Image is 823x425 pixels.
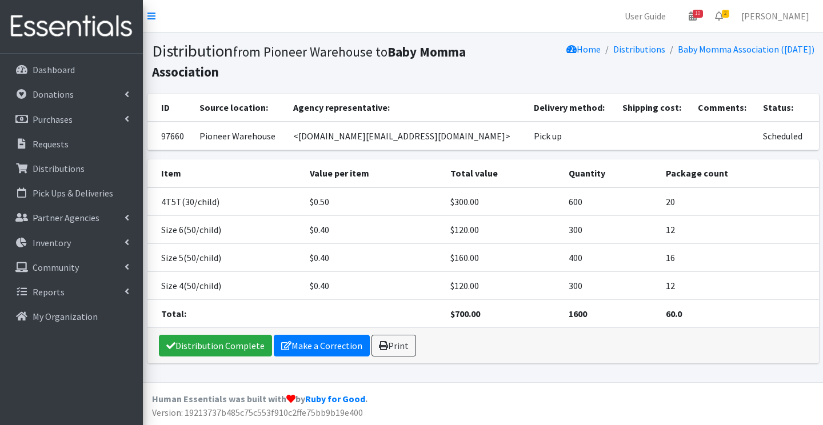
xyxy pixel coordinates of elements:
[756,122,819,150] td: Scheduled
[303,272,444,300] td: $0.40
[303,216,444,244] td: $0.40
[33,262,79,273] p: Community
[161,308,186,319] strong: Total:
[147,122,193,150] td: 97660
[286,94,528,122] th: Agency representative:
[152,41,479,81] h1: Distribution
[5,206,138,229] a: Partner Agencies
[152,43,466,80] small: from Pioneer Warehouse to
[147,216,303,244] td: Size 6(50/child)
[33,64,75,75] p: Dashboard
[303,187,444,216] td: $0.50
[152,407,363,418] span: Version: 19213737b485c75c553f910c2ffe75bb9b19e400
[659,159,819,187] th: Package count
[613,43,665,55] a: Distributions
[659,187,819,216] td: 20
[706,5,732,27] a: 2
[5,7,138,46] img: HumanEssentials
[33,187,113,199] p: Pick Ups & Deliveries
[147,244,303,272] td: Size 5(50/child)
[147,187,303,216] td: 4T5T(30/child)
[33,89,74,100] p: Donations
[274,335,370,356] a: Make a Correction
[147,159,303,187] th: Item
[371,335,416,356] a: Print
[147,94,193,122] th: ID
[444,244,561,272] td: $160.00
[659,272,819,300] td: 12
[691,94,756,122] th: Comments:
[152,43,466,80] b: Baby Momma Association
[527,94,615,122] th: Delivery method:
[33,212,99,223] p: Partner Agencies
[678,43,814,55] a: Baby Momma Association ([DATE])
[5,231,138,254] a: Inventory
[722,10,729,18] span: 2
[33,138,69,150] p: Requests
[286,122,528,150] td: <[DOMAIN_NAME][EMAIL_ADDRESS][DOMAIN_NAME]>
[680,5,706,27] a: 10
[303,159,444,187] th: Value per item
[562,216,659,244] td: 300
[444,272,561,300] td: $120.00
[193,122,286,150] td: Pioneer Warehouse
[5,157,138,180] a: Distributions
[659,244,819,272] td: 16
[444,187,561,216] td: $300.00
[693,10,703,18] span: 10
[562,159,659,187] th: Quantity
[450,308,480,319] strong: $700.00
[444,159,561,187] th: Total value
[5,58,138,81] a: Dashboard
[5,280,138,303] a: Reports
[666,308,682,319] strong: 60.0
[305,393,365,404] a: Ruby for Good
[152,393,367,404] strong: Human Essentials was built with by .
[33,163,85,174] p: Distributions
[5,256,138,279] a: Community
[5,182,138,205] a: Pick Ups & Deliveries
[5,305,138,328] a: My Organization
[159,335,272,356] a: Distribution Complete
[33,311,98,322] p: My Organization
[33,114,73,125] p: Purchases
[303,244,444,272] td: $0.40
[616,94,692,122] th: Shipping cost:
[527,122,615,150] td: Pick up
[562,187,659,216] td: 600
[147,272,303,300] td: Size 4(50/child)
[33,237,71,248] p: Inventory
[616,5,675,27] a: User Guide
[732,5,818,27] a: [PERSON_NAME]
[659,216,819,244] td: 12
[5,133,138,155] a: Requests
[444,216,561,244] td: $120.00
[5,83,138,106] a: Donations
[193,94,286,122] th: Source location:
[562,272,659,300] td: 300
[569,308,587,319] strong: 1600
[566,43,601,55] a: Home
[562,244,659,272] td: 400
[5,108,138,131] a: Purchases
[756,94,819,122] th: Status:
[33,286,65,298] p: Reports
